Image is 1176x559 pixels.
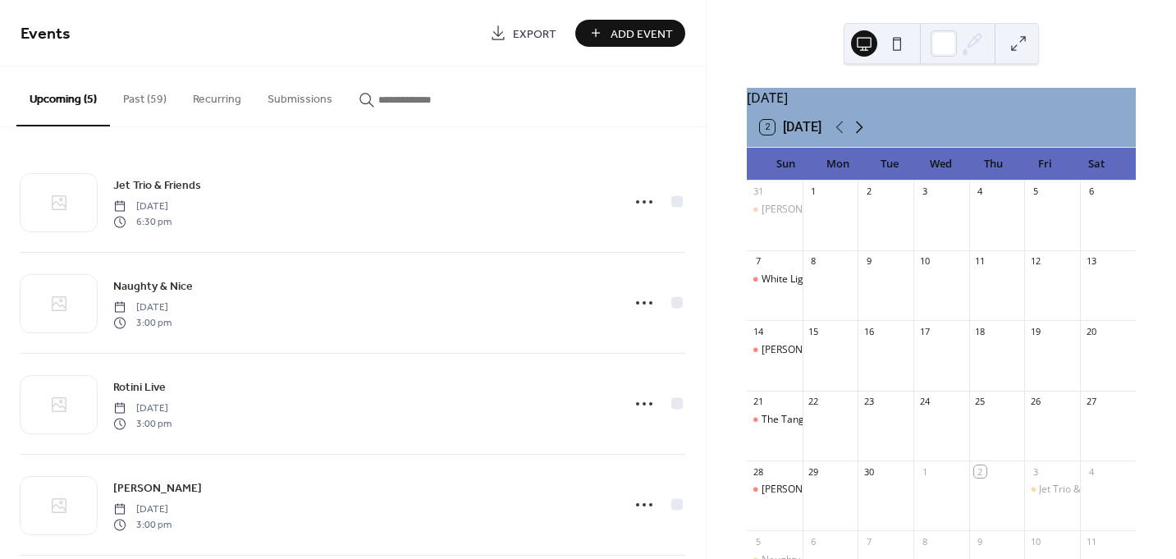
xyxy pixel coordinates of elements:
[113,401,172,416] span: [DATE]
[747,273,803,286] div: White Lightnin'
[113,502,172,517] span: [DATE]
[754,116,827,139] button: 2[DATE]
[808,255,820,268] div: 8
[113,177,201,195] span: Jet Trio & Friends
[974,535,986,548] div: 9
[113,277,193,296] a: Naughty & Nice
[918,255,931,268] div: 10
[808,465,820,478] div: 29
[974,396,986,408] div: 25
[863,465,875,478] div: 30
[1024,483,1080,497] div: Jet Trio & Friends
[1085,255,1097,268] div: 13
[113,214,172,229] span: 6:30 pm
[1085,186,1097,198] div: 6
[1085,465,1097,478] div: 4
[1029,465,1041,478] div: 3
[747,343,803,357] div: Rod Grant
[16,66,110,126] button: Upcoming (5)
[863,255,875,268] div: 9
[967,148,1018,181] div: Thu
[752,535,764,548] div: 5
[1085,396,1097,408] div: 27
[863,396,875,408] div: 23
[575,20,685,47] button: Add Event
[113,315,172,330] span: 3:00 pm
[974,465,986,478] div: 2
[762,483,928,497] div: [PERSON_NAME] & [PERSON_NAME]
[760,148,812,181] div: Sun
[113,300,172,315] span: [DATE]
[1039,483,1117,497] div: Jet Trio & Friends
[113,479,202,497] a: [PERSON_NAME]
[113,480,202,497] span: [PERSON_NAME]
[918,396,931,408] div: 24
[762,343,839,357] div: [PERSON_NAME]
[752,325,764,337] div: 14
[1071,148,1123,181] div: Sat
[254,66,345,125] button: Submissions
[762,413,824,427] div: The Tangents
[808,396,820,408] div: 22
[1029,396,1041,408] div: 26
[1029,325,1041,337] div: 19
[113,378,166,396] a: Rotini Live
[974,325,986,337] div: 18
[21,18,71,50] span: Events
[863,148,915,181] div: Tue
[611,25,673,43] span: Add Event
[1085,535,1097,548] div: 11
[747,203,803,217] div: Joel Honey
[974,255,986,268] div: 11
[747,88,1136,108] div: [DATE]
[808,325,820,337] div: 15
[478,20,569,47] a: Export
[915,148,967,181] div: Wed
[113,199,172,214] span: [DATE]
[752,255,764,268] div: 7
[1029,186,1041,198] div: 5
[918,465,931,478] div: 1
[747,483,803,497] div: Dave Marr & Bruce Baise
[863,186,875,198] div: 2
[808,186,820,198] div: 1
[1029,255,1041,268] div: 12
[1085,325,1097,337] div: 20
[863,325,875,337] div: 16
[918,535,931,548] div: 8
[1019,148,1071,181] div: Fri
[113,416,172,431] span: 3:00 pm
[762,273,829,286] div: White Lightnin'
[113,176,201,195] a: Jet Trio & Friends
[752,186,764,198] div: 31
[513,25,556,43] span: Export
[752,465,764,478] div: 28
[918,186,931,198] div: 3
[113,517,172,532] span: 3:00 pm
[113,379,166,396] span: Rotini Live
[752,396,764,408] div: 21
[180,66,254,125] button: Recurring
[1029,535,1041,548] div: 10
[812,148,863,181] div: Mon
[113,278,193,296] span: Naughty & Nice
[808,535,820,548] div: 6
[863,535,875,548] div: 7
[747,413,803,427] div: The Tangents
[974,186,986,198] div: 4
[918,325,931,337] div: 17
[762,203,839,217] div: [PERSON_NAME]
[110,66,180,125] button: Past (59)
